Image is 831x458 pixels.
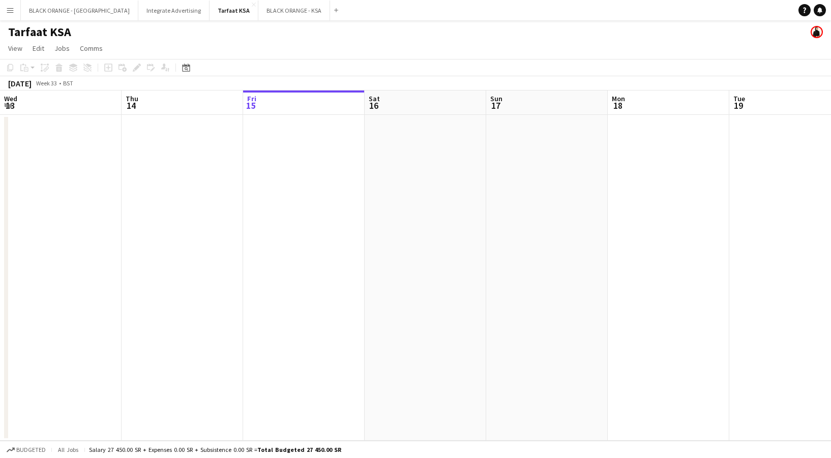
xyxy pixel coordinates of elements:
app-user-avatar: Zena Aboo Haibar [811,26,823,38]
div: BST [63,79,73,87]
span: Sun [490,94,502,103]
span: Week 33 [34,79,59,87]
a: View [4,42,26,55]
div: Salary 27 450.00 SR + Expenses 0.00 SR + Subsistence 0.00 SR = [89,446,341,453]
span: 17 [489,100,502,111]
span: 19 [732,100,745,111]
span: Thu [126,94,138,103]
button: Integrate Advertising [138,1,210,20]
a: Edit [28,42,48,55]
span: Total Budgeted 27 450.00 SR [257,446,341,453]
span: 13 [3,100,17,111]
span: View [8,44,22,53]
span: Edit [33,44,44,53]
span: Wed [4,94,17,103]
button: Budgeted [5,444,47,455]
div: [DATE] [8,78,32,88]
span: Tue [733,94,745,103]
span: Comms [80,44,103,53]
span: 14 [124,100,138,111]
span: Fri [247,94,256,103]
span: Sat [369,94,380,103]
button: Tarfaat KSA [210,1,258,20]
span: Mon [612,94,625,103]
span: Budgeted [16,446,46,453]
span: All jobs [56,446,80,453]
h1: Tarfaat KSA [8,24,71,40]
button: BLACK ORANGE - [GEOGRAPHIC_DATA] [21,1,138,20]
span: 18 [610,100,625,111]
a: Comms [76,42,107,55]
button: BLACK ORANGE - KSA [258,1,330,20]
span: Jobs [54,44,70,53]
span: 15 [246,100,256,111]
a: Jobs [50,42,74,55]
span: 16 [367,100,380,111]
